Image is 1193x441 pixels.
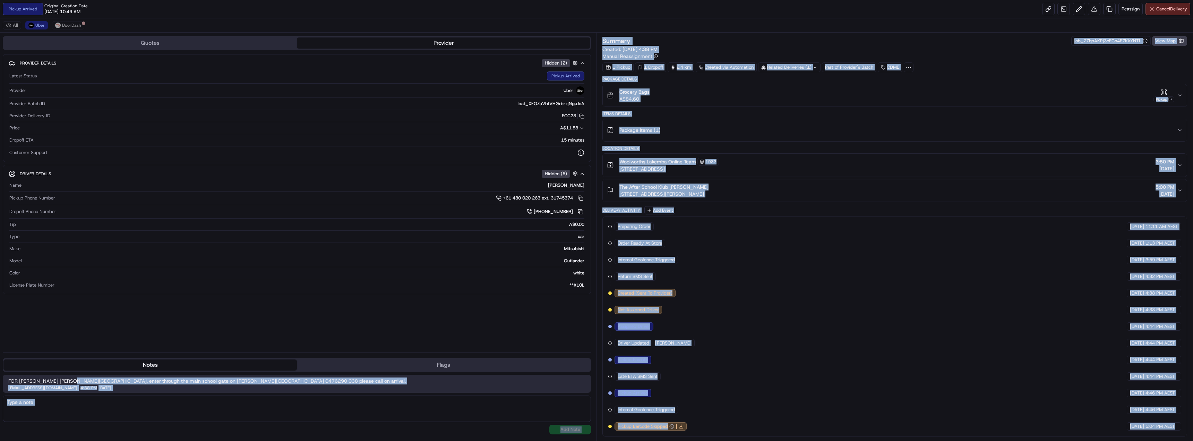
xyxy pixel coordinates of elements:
[878,62,902,72] div: CDME
[25,258,584,264] div: Outlander
[44,3,88,9] span: Original Creation Date
[560,125,578,131] span: A$11.88
[44,9,80,15] span: [DATE] 10:49 AM
[1153,89,1174,102] button: Pickup
[705,159,716,164] span: 1932
[1130,240,1144,246] span: [DATE]
[9,73,37,79] span: Latest Status
[619,88,650,95] span: Grocery Bags
[9,270,20,276] span: Color
[1145,323,1175,330] span: 4:44 PM AEST
[36,137,584,143] div: 15 minutes
[1130,357,1144,363] span: [DATE]
[3,37,297,49] button: Quotes
[1118,3,1143,15] button: Reassign
[9,195,55,201] span: Pickup Phone Number
[98,386,111,390] span: [DATE]
[618,423,668,430] span: Pickup Barcode Skipped
[623,46,658,52] span: [DATE] 4:38 PM
[9,209,56,215] span: Dropoff Phone Number
[20,60,56,66] span: Provider Details
[297,37,590,49] button: Provider
[1145,407,1175,413] span: 4:46 PM AEST
[618,290,672,296] span: Created (Sent To Provider)
[1130,290,1144,296] span: [DATE]
[619,190,709,197] span: [STREET_ADDRESS][PERSON_NAME]
[1145,240,1175,246] span: 1:13 PM AEST
[1130,407,1144,413] span: [DATE]
[618,257,675,263] span: Internal Geofence Triggered
[8,386,77,390] span: [EMAIL_ADDRESS][DOMAIN_NAME]
[619,158,696,165] span: Woolworths Lakemba Online Team
[9,168,585,179] button: Driver DetailsHidden (5)
[1145,307,1175,313] span: 4:38 PM AEST
[576,86,584,95] img: uber-new-logo.jpeg
[618,373,658,380] span: Late ETA SMS Sent
[1145,390,1175,396] span: 4:46 PM AEST
[1156,6,1187,12] span: Cancel Delivery
[1122,6,1140,12] span: Reassign
[23,270,584,276] div: white
[9,125,20,131] span: Price
[602,146,1187,151] div: Location Details
[9,57,585,69] button: Provider DetailsHidden (2)
[1156,165,1174,172] span: [DATE]
[1145,290,1175,296] span: 4:38 PM AEST
[618,390,648,396] span: Pickup Arrived
[19,221,584,228] div: A$0.00
[1152,36,1187,46] button: View Map
[602,38,630,44] h3: Summary
[1074,38,1148,44] button: job_2ZhpAKPj3cFCn4E7KkYNTL
[1156,190,1174,197] span: [DATE]
[668,62,694,72] div: 2.4 km
[1145,273,1175,280] span: 4:32 PM AEST
[20,171,51,177] span: Driver Details
[635,62,666,72] div: 1 Dropoff
[9,113,50,119] span: Provider Delivery ID
[3,21,21,29] button: All
[527,208,584,215] a: [PHONE_NUMBER]
[25,21,48,29] button: Uber
[564,87,573,94] span: Uber
[496,194,584,202] a: +61 480 020 263 ext. 31745374
[80,386,97,390] span: 4:38 PM
[24,182,584,188] div: [PERSON_NAME]
[758,62,821,72] div: Related Deliveries (1)
[9,221,16,228] span: Tip
[603,119,1187,141] button: Package Items (1)
[1145,257,1175,263] span: 3:59 PM AEST
[1130,340,1144,346] span: [DATE]
[9,258,22,264] span: Model
[9,246,20,252] span: Make
[523,125,584,131] button: A$11.88
[619,95,650,102] span: A$84.60
[696,62,757,72] a: Created via Automation
[603,154,1187,177] button: Woolworths Lakemba Online Team1932[STREET_ADDRESS]3:50 PM[DATE]
[35,23,45,28] span: Uber
[644,206,675,214] button: Add Event
[1130,390,1144,396] span: [DATE]
[23,246,584,252] div: Mitsubishi
[1130,223,1144,230] span: [DATE]
[1156,158,1174,165] span: 3:50 PM
[1130,373,1144,380] span: [DATE]
[618,357,648,363] span: Pickup Enroute
[618,407,675,413] span: Internal Geofence Triggered
[1130,323,1144,330] span: [DATE]
[602,53,652,60] span: Manual Reassignment
[618,240,662,246] span: Order Ready At Store
[1153,96,1174,102] div: Pickup
[602,53,658,60] button: Manual Reassignment
[618,223,651,230] span: Preparing Order
[602,207,640,213] div: Delivery Activity
[297,359,590,371] button: Flags
[518,101,584,107] span: bat_XFOZaVbfVHGrbrxjNguJcA
[9,137,34,143] span: Dropoff ETA
[503,195,573,201] span: +61 480 020 263 ext. 31745374
[22,234,584,240] div: car
[602,62,634,72] div: 1 Pickup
